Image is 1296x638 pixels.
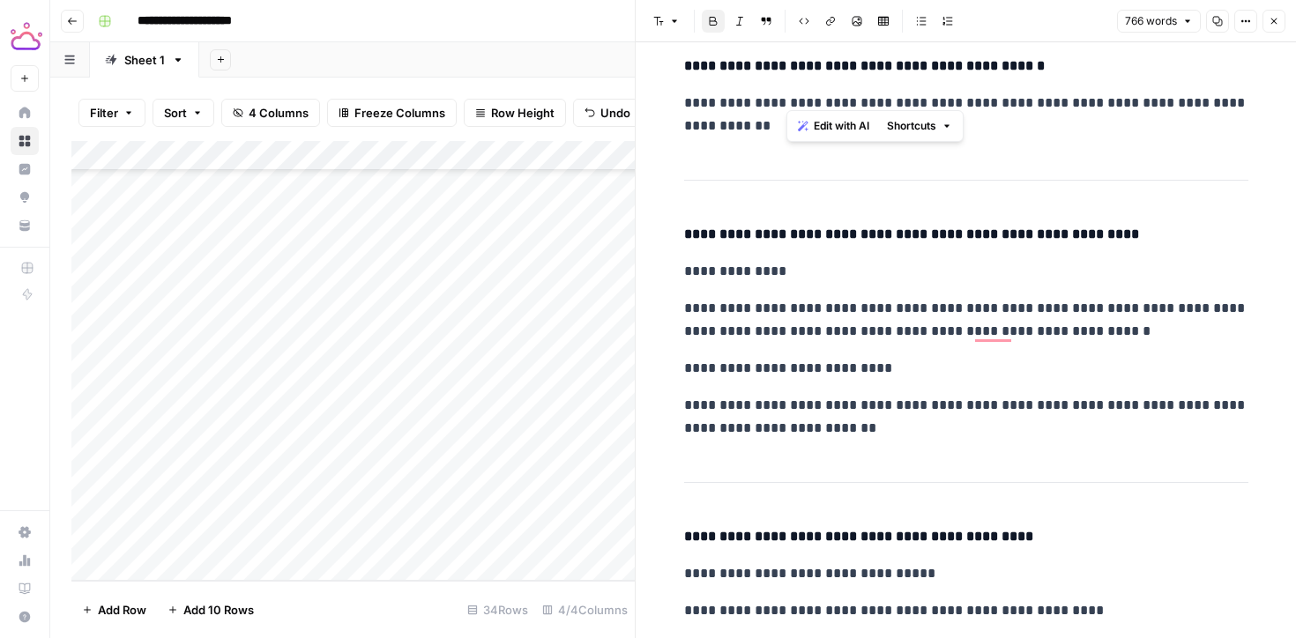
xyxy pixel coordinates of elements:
button: Sort [153,99,214,127]
span: Undo [600,104,630,122]
span: Freeze Columns [354,104,445,122]
button: Filter [78,99,145,127]
button: Workspace: Tactiq [11,14,39,58]
a: Settings [11,518,39,546]
span: 4 Columns [249,104,309,122]
a: Learning Hub [11,575,39,603]
button: Help + Support [11,603,39,631]
a: Insights [11,155,39,183]
span: Add 10 Rows [183,601,254,619]
button: Add Row [71,596,157,624]
a: Sheet 1 [90,42,199,78]
button: Add 10 Rows [157,596,264,624]
span: 766 words [1125,13,1177,29]
button: Row Height [464,99,566,127]
a: Opportunities [11,183,39,211]
span: Sort [164,104,187,122]
button: 4 Columns [221,99,320,127]
span: Filter [90,104,118,122]
a: Home [11,99,39,127]
div: Sheet 1 [124,51,165,69]
span: Add Row [98,601,146,619]
span: Row Height [491,104,555,122]
img: Tactiq Logo [11,20,42,52]
button: Undo [573,99,642,127]
button: Shortcuts [880,115,959,137]
a: Your Data [11,211,39,240]
button: 766 words [1117,10,1201,33]
button: Freeze Columns [327,99,457,127]
button: Edit with AI [791,115,876,137]
div: 34 Rows [460,596,535,624]
a: Usage [11,546,39,575]
div: 4/4 Columns [535,596,635,624]
span: Edit with AI [814,118,869,134]
span: Shortcuts [887,118,936,134]
a: Browse [11,127,39,155]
